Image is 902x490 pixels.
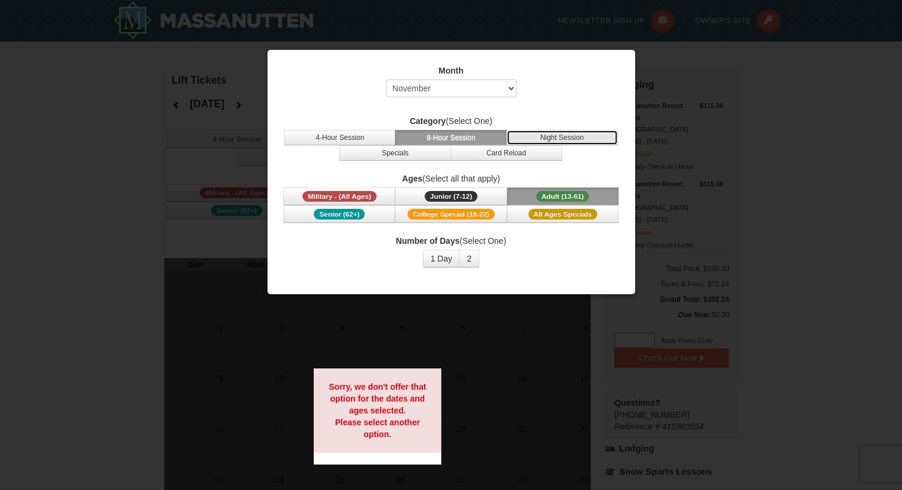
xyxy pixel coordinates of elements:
[536,191,589,202] span: Adult (13-61)
[459,250,479,268] button: 2
[451,145,562,161] button: Card Reload
[282,235,620,247] label: (Select One)
[282,115,620,127] label: (Select One)
[423,250,460,268] button: 1 Day
[283,187,395,205] button: Military - (All Ages)
[283,205,395,223] button: Senior (62+)
[314,209,365,219] span: Senior (62+)
[425,191,477,202] span: Junior (7-12)
[302,191,377,202] span: Military - (All Ages)
[506,130,618,145] button: Night Session
[396,236,460,246] strong: Number of Days
[528,209,597,219] span: All Ages Specials
[339,145,451,161] button: Specials
[282,173,620,184] label: (Select all that apply)
[284,130,396,145] button: 4-Hour Session
[329,382,426,439] strong: Sorry, we don't offer that option for the dates and ages selected. Please select another option.
[410,116,446,126] strong: Category
[507,205,619,223] button: All Ages Specials
[507,187,619,205] button: Adult (13-61)
[395,130,506,145] button: 8-Hour Session
[402,174,422,183] strong: Ages
[395,187,506,205] button: Junior (7-12)
[439,66,464,75] strong: Month
[407,209,495,219] span: College Special (18-22)
[395,205,506,223] button: College Special (18-22)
